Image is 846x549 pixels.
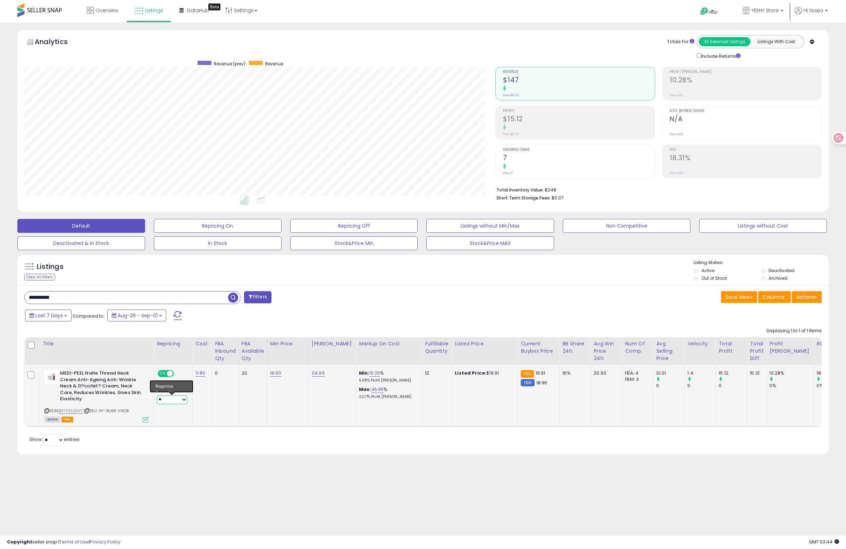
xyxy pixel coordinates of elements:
[503,70,655,74] span: Revenue
[625,370,648,376] div: FBA: 4
[795,7,828,23] a: Hi Xiaxia
[503,93,519,97] small: Prev: $0.00
[17,236,145,250] button: Deactivated & In Stock
[73,313,104,319] span: Compared to:
[359,386,417,399] div: %
[521,370,534,378] small: FBA
[145,7,163,14] span: Listings
[816,370,845,376] div: 18.31%
[521,379,534,386] small: FBM
[30,436,79,443] span: Show: entries
[700,7,709,16] i: Get Help
[37,262,64,272] h5: Listings
[656,370,684,376] div: 21.01
[503,115,655,124] h2: $15.12
[670,148,821,152] span: ROI
[594,340,619,362] div: Avg Win Price 24h.
[656,340,681,362] div: Avg Selling Price
[752,7,779,14] span: YEEHY Store
[750,370,761,376] div: 15.12
[359,370,369,376] b: Min:
[503,132,519,136] small: Prev: $0.00
[44,417,60,423] span: All listings currently available for purchase on Amazon
[503,76,655,85] h2: $147
[709,9,718,15] span: Help
[59,408,83,414] a: B07DYLQVVT
[670,93,683,97] small: Prev: N/A
[195,340,209,347] div: Cost
[503,171,513,175] small: Prev: 0
[496,187,544,193] b: Total Inventory Value:
[552,195,563,201] span: $0.07
[244,291,271,303] button: Filters
[694,260,829,266] p: Listing States:
[35,37,81,48] h5: Analytics
[195,370,205,377] a: 11.80
[17,219,145,233] button: Default
[670,109,821,113] span: Avg. Buybox Share
[656,383,684,389] div: 0
[767,328,822,334] div: Displaying 1 to 1 of 1 items
[670,76,821,85] h2: 10.28%
[719,383,747,389] div: 0
[290,219,418,233] button: Repricing Off
[242,340,264,362] div: FBA Available Qty
[154,219,282,233] button: Repricing On
[270,340,306,347] div: Min Price
[157,388,187,404] div: Preset:
[359,340,419,347] div: Markup on Cost
[769,383,813,389] div: 0%
[816,383,845,389] div: 0%
[769,370,813,376] div: 10.28%
[721,291,757,303] button: Save View
[594,370,617,376] div: 20.93
[503,109,655,113] span: Profit
[356,337,422,365] th: The percentage added to the cost of goods (COGS) that forms the calculator for Min & Max prices.
[563,219,690,233] button: Non Competitive
[359,370,417,383] div: %
[699,219,827,233] button: Listings without Cost
[84,408,129,413] span: | SKU: AY-AC6E-VAC8
[670,132,683,136] small: Prev: N/A
[758,291,791,303] button: Columns
[187,7,209,14] span: DataHub
[816,340,842,347] div: ROI
[687,340,713,347] div: Velocity
[426,236,554,250] button: Stock&Price MAX
[369,370,380,377] a: 10.25
[719,370,747,376] div: 15.12
[312,340,353,347] div: [PERSON_NAME]
[536,370,545,376] span: 19.91
[95,7,118,14] span: Overview
[61,417,73,423] span: FBA
[750,340,763,362] div: Total Profit Diff.
[562,340,588,355] div: BB Share 24h.
[719,340,744,355] div: Total Profit
[692,52,749,60] div: Include Returns
[44,370,149,421] div: ASIN:
[24,274,55,280] div: Clear All Filters
[359,378,417,383] p: 6.08% Profit [PERSON_NAME]
[426,219,554,233] button: Listings without Min/Max
[702,268,714,273] label: Active
[670,70,821,74] span: Profit [PERSON_NAME]
[496,185,816,194] li: $248
[763,294,785,301] span: Columns
[107,310,166,321] button: Aug-26 - Sep-01
[625,376,648,383] div: FBM: 3
[158,371,167,377] span: ON
[536,379,547,386] span: 18.96
[214,61,245,67] span: Revenue (prev)
[35,312,63,319] span: Last 7 Days
[769,275,787,281] label: Archived
[215,370,233,376] div: 0
[699,37,751,46] button: All Selected Listings
[215,340,236,362] div: FBA inbound Qty
[750,37,802,46] button: Listings With Cost
[496,195,551,201] b: Short Term Storage Fees:
[455,370,512,376] div: $19.91
[769,268,795,273] label: Deactivated
[562,370,585,376] div: 16%
[157,381,181,387] div: Amazon AI
[157,340,190,347] div: Repricing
